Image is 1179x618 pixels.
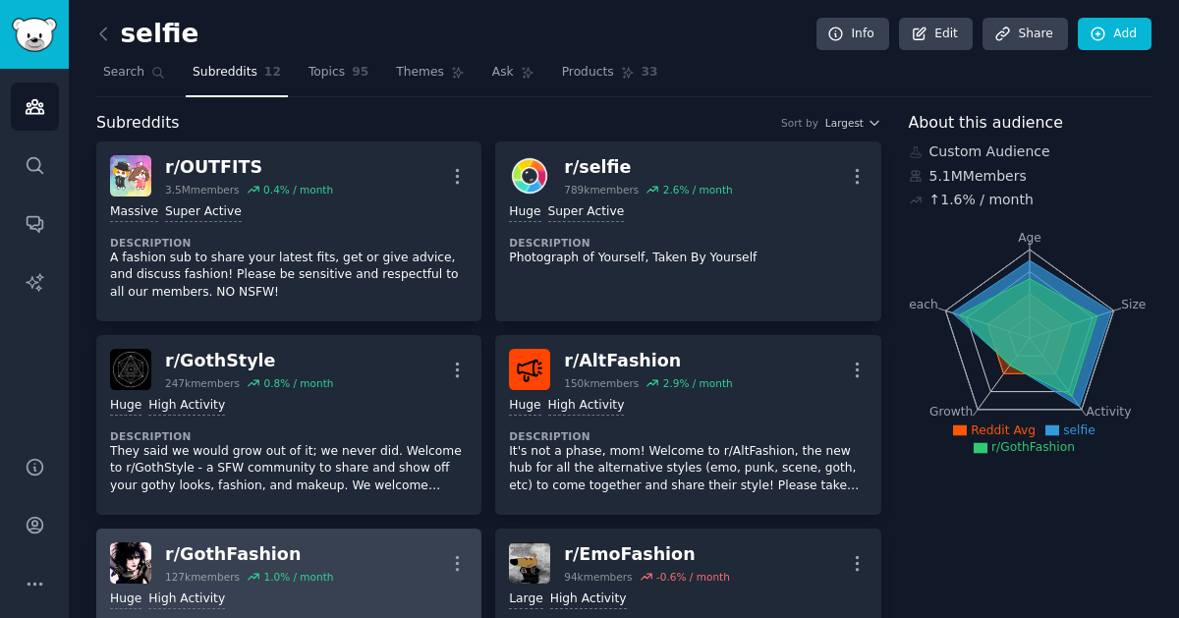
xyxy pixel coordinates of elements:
a: Share [982,18,1067,51]
img: GothStyle [110,349,151,390]
div: Super Active [165,203,242,222]
a: Edit [899,18,973,51]
span: Subreddits [193,64,257,82]
button: Largest [825,116,881,130]
div: 2.6 % / month [663,183,733,197]
div: r/ EmoFashion [564,542,730,567]
a: selfier/selfie789kmembers2.6% / monthHugeSuper ActiveDescriptionPhotograph of Yourself, Taken By ... [495,141,880,321]
div: Huge [110,590,141,609]
a: AltFashionr/AltFashion150kmembers2.9% / monthHugeHigh ActivityDescriptionIt's not a phase, mom! W... [495,335,880,515]
span: Products [562,64,614,82]
span: r/GothFashion [991,440,1075,454]
div: ↑ 1.6 % / month [929,190,1034,210]
h2: selfie [96,19,198,50]
img: GummySearch logo [12,18,57,52]
dt: Description [509,236,867,250]
div: Large [509,590,542,609]
div: 0.8 % / month [263,376,333,390]
dt: Description [110,236,468,250]
div: 150k members [564,376,639,390]
div: r/ OUTFITS [165,155,333,180]
div: Huge [110,397,141,416]
span: Themes [396,64,444,82]
p: They said we would grow out of it; we never did. Welcome to r/GothStyle - a SFW community to shar... [110,443,468,495]
div: High Activity [550,590,627,609]
tspan: Activity [1086,405,1131,419]
dt: Description [110,429,468,443]
div: -0.6 % / month [656,570,730,584]
tspan: Growth [929,405,973,419]
span: selfie [1063,423,1095,437]
div: High Activity [548,397,625,416]
div: High Activity [148,590,225,609]
p: It's not a phase, mom! Welcome to r/AltFashion, the new hub for all the alternative styles (emo, ... [509,443,867,495]
span: Search [103,64,144,82]
div: 3.5M members [165,183,240,197]
a: Search [96,57,172,97]
span: 12 [264,64,281,82]
div: 127k members [165,570,240,584]
span: 33 [642,64,658,82]
img: EmoFashion [509,542,550,584]
a: Themes [389,57,472,97]
div: High Activity [148,397,225,416]
span: Ask [492,64,514,82]
span: Reddit Avg [971,423,1036,437]
img: AltFashion [509,349,550,390]
span: 95 [352,64,368,82]
tspan: Size [1121,297,1146,310]
div: 2.9 % / month [663,376,733,390]
div: 789k members [564,183,639,197]
div: 247k members [165,376,240,390]
a: Info [816,18,889,51]
img: selfie [509,155,550,197]
a: Subreddits12 [186,57,288,97]
img: OUTFITS [110,155,151,197]
div: 94k members [564,570,632,584]
a: OUTFITSr/OUTFITS3.5Mmembers0.4% / monthMassiveSuper ActiveDescriptionA fashion sub to share your ... [96,141,481,321]
a: Ask [485,57,541,97]
a: GothStyler/GothStyle247kmembers0.8% / monthHugeHigh ActivityDescriptionThey said we would grow ou... [96,335,481,515]
div: r/ GothStyle [165,349,333,373]
div: Super Active [548,203,625,222]
span: Topics [309,64,345,82]
a: Products33 [555,57,665,97]
div: Massive [110,203,158,222]
div: Huge [509,203,540,222]
span: Largest [825,116,864,130]
span: Subreddits [96,111,180,136]
dt: Description [509,429,867,443]
span: About this audience [909,111,1063,136]
div: Custom Audience [909,141,1152,162]
div: 0.4 % / month [263,183,333,197]
tspan: Reach [901,297,938,310]
div: 1.0 % / month [263,570,333,584]
a: Topics95 [302,57,375,97]
div: Huge [509,397,540,416]
tspan: Age [1018,231,1041,245]
div: r/ GothFashion [165,542,333,567]
div: r/ AltFashion [564,349,732,373]
img: GothFashion [110,542,151,584]
div: r/ selfie [564,155,732,180]
a: Add [1078,18,1151,51]
p: Photograph of Yourself, Taken By Yourself [509,250,867,267]
p: A fashion sub to share your latest fits, get or give advice, and discuss fashion! Please be sensi... [110,250,468,302]
div: 5.1M Members [909,166,1152,187]
div: Sort by [781,116,818,130]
